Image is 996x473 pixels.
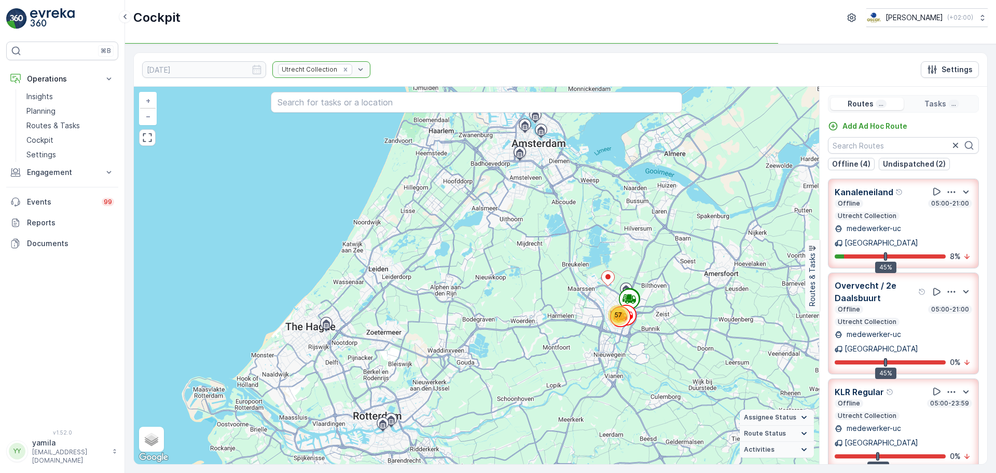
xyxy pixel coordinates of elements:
p: Events [27,197,95,207]
span: Route Status [744,429,786,438]
button: Operations [6,69,118,89]
span: v 1.52.0 [6,429,118,436]
p: Offline [837,199,861,208]
input: Search for tasks or a location [271,92,682,113]
p: Utrecht Collection [837,318,897,326]
a: Zoom In [140,93,156,109]
img: logo [6,8,27,29]
a: Insights [22,89,118,104]
span: Assignee Status [744,413,796,422]
summary: Route Status [740,426,814,442]
div: 57 [608,305,629,326]
div: 38% [867,462,889,473]
p: yamila [32,438,107,448]
summary: Assignee Status [740,410,814,426]
p: Undispatched (2) [883,159,946,169]
button: Undispatched (2) [879,158,950,170]
p: Settings [942,64,973,75]
p: ( +02:00 ) [947,13,973,22]
p: Cockpit [26,135,53,145]
img: Google [136,451,171,464]
p: KLR Regular [835,386,884,398]
p: 99 [104,198,112,206]
input: Search Routes [828,137,979,154]
p: [EMAIL_ADDRESS][DOMAIN_NAME] [32,448,107,465]
p: medewerker-uc [845,223,901,234]
button: Engagement [6,162,118,183]
p: 8 % [950,251,961,262]
p: Routes & Tasks [26,120,80,131]
p: Offline (4) [832,159,870,169]
div: YY [9,443,25,460]
img: basis-logo_rgb2x.png [866,12,881,23]
div: Help Tooltip Icon [886,388,894,396]
a: Reports [6,212,118,233]
a: Layers [140,428,163,451]
p: Offline [837,305,861,314]
p: 0 % [950,451,961,462]
span: Activities [744,445,774,454]
span: 57 [615,311,622,319]
button: Offline (4) [828,158,875,170]
p: Engagement [27,167,98,178]
p: Settings [26,150,56,160]
a: Cockpit [22,133,118,147]
a: Settings [22,147,118,162]
p: Overvecht / 2e Daalsbuurt [835,279,916,304]
p: ... [878,100,884,108]
p: [GEOGRAPHIC_DATA] [845,344,918,354]
p: 05:00-21:00 [930,305,970,314]
p: Reports [27,218,114,228]
a: Planning [22,104,118,118]
span: + [146,96,150,105]
p: ... [950,100,957,108]
p: Add Ad Hoc Route [842,121,907,131]
button: YYyamila[EMAIL_ADDRESS][DOMAIN_NAME] [6,438,118,465]
p: [GEOGRAPHIC_DATA] [845,238,918,248]
a: Documents [6,233,118,254]
p: Operations [27,74,98,84]
a: Open this area in Google Maps (opens a new window) [136,451,171,464]
p: medewerker-uc [845,329,901,340]
input: dd/mm/yyyy [142,61,266,78]
p: Documents [27,238,114,249]
summary: Activities [740,442,814,458]
p: Cockpit [133,9,181,26]
button: [PERSON_NAME](+02:00) [866,8,988,27]
p: Planning [26,106,56,116]
p: Utrecht Collection [837,212,897,220]
p: Tasks [924,99,946,109]
p: 0 % [950,357,961,368]
p: Insights [26,91,53,102]
div: Help Tooltip Icon [918,288,926,296]
p: ⌘B [101,47,111,55]
img: logo_light-DOdMpM7g.png [30,8,75,29]
p: medewerker-uc [845,423,901,434]
p: Routes [848,99,874,109]
div: 45% [875,368,896,379]
p: Utrecht Collection [837,412,897,420]
p: [PERSON_NAME] [886,12,943,23]
div: 45% [875,262,896,273]
a: Zoom Out [140,109,156,124]
a: Add Ad Hoc Route [828,121,907,131]
a: Events99 [6,192,118,212]
p: 05:00-23:59 [929,399,970,408]
button: Settings [921,61,979,78]
div: Help Tooltip Icon [895,188,904,196]
p: Routes & Tasks [807,253,818,306]
p: Kanaleneiland [835,186,893,198]
p: 05:00-21:00 [930,199,970,208]
a: Routes & Tasks [22,118,118,133]
span: − [146,112,151,120]
p: [GEOGRAPHIC_DATA] [845,438,918,448]
p: Offline [837,399,861,408]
